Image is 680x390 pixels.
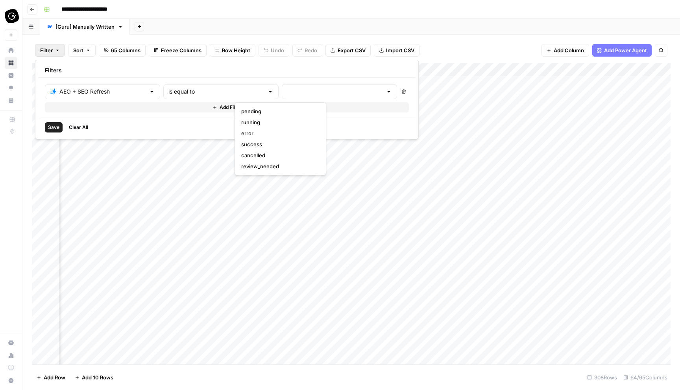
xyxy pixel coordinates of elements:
span: Row Height [222,46,250,54]
span: pending [241,107,316,115]
div: [Guru] Manually Written [55,23,115,31]
span: cancelled [241,151,316,159]
button: Add 10 Rows [70,371,118,384]
span: Save [48,124,59,131]
button: Add Row [32,371,70,384]
span: success [241,140,316,148]
div: Filters [39,63,415,78]
div: 308 Rows [584,371,620,384]
button: Add Filter [45,102,409,112]
button: Import CSV [374,44,419,57]
span: Add Column [554,46,584,54]
a: Home [5,44,17,57]
span: Clear All [69,124,88,131]
button: Workspace: Guru [5,6,17,26]
a: Browse [5,57,17,69]
a: Your Data [5,94,17,107]
button: Export CSV [325,44,371,57]
button: Freeze Columns [149,44,207,57]
span: running [241,118,316,126]
span: Sort [73,46,83,54]
div: Filter [35,60,419,139]
a: Settings [5,337,17,349]
button: Filter [35,44,65,57]
button: 65 Columns [99,44,146,57]
span: review_needed [241,162,316,170]
a: Insights [5,69,17,82]
a: Usage [5,349,17,362]
img: Guru Logo [5,9,19,23]
button: Add Power Agent [592,44,652,57]
span: Redo [305,46,317,54]
button: Add Column [541,44,589,57]
a: [Guru] Manually Written [40,19,130,35]
button: Sort [68,44,96,57]
span: Add Power Agent [604,46,647,54]
span: Filter [40,46,53,54]
span: Freeze Columns [161,46,201,54]
input: is equal to [168,88,264,96]
input: AEO + SEO Refresh [59,88,146,96]
button: Row Height [210,44,255,57]
a: Learning Hub [5,362,17,374]
button: Clear All [66,122,91,132]
span: 65 Columns [111,46,140,54]
button: Help + Support [5,374,17,387]
span: Undo [271,46,284,54]
button: Save [45,122,63,132]
div: 64/65 Columns [620,371,671,384]
span: Add 10 Rows [82,373,113,381]
button: Undo [259,44,289,57]
a: Opportunities [5,82,17,94]
span: Add Row [44,373,65,381]
button: Redo [292,44,322,57]
span: error [241,129,316,137]
span: Export CSV [338,46,366,54]
span: Import CSV [386,46,414,54]
span: Add Filter [220,104,241,111]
